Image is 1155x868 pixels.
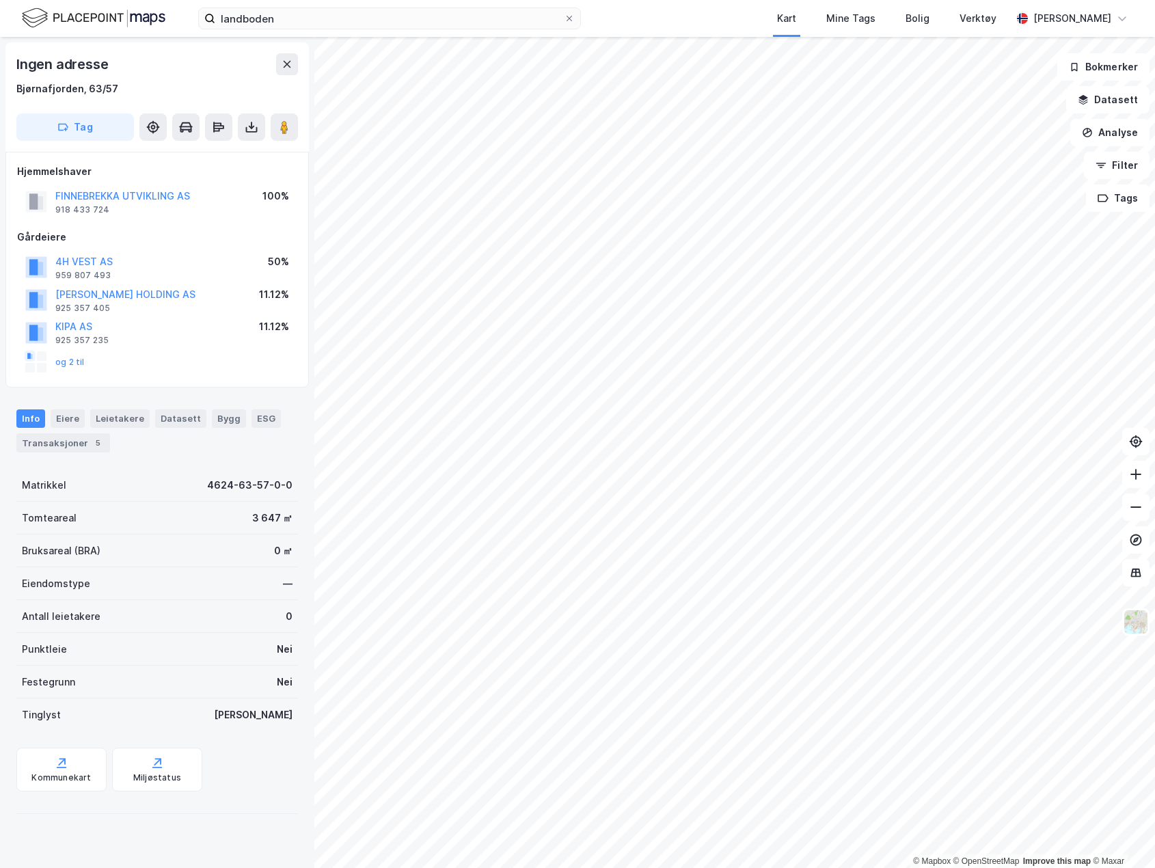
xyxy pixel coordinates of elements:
[155,409,206,427] div: Datasett
[22,477,66,493] div: Matrikkel
[777,10,796,27] div: Kart
[1123,609,1149,635] img: Z
[1084,152,1150,179] button: Filter
[16,81,118,97] div: Bjørnafjorden, 63/57
[283,575,293,592] div: —
[16,409,45,427] div: Info
[31,772,91,783] div: Kommunekart
[22,641,67,657] div: Punktleie
[1087,802,1155,868] iframe: Chat Widget
[215,8,564,29] input: Søk på adresse, matrikkel, gårdeiere, leietakere eller personer
[214,707,293,723] div: [PERSON_NAME]
[1087,802,1155,868] div: Kontrollprogram for chat
[1033,10,1111,27] div: [PERSON_NAME]
[22,674,75,690] div: Festegrunn
[55,204,109,215] div: 918 433 724
[91,436,105,450] div: 5
[212,409,246,427] div: Bygg
[51,409,85,427] div: Eiere
[22,707,61,723] div: Tinglyst
[55,270,111,281] div: 959 807 493
[252,409,281,427] div: ESG
[268,254,289,270] div: 50%
[22,510,77,526] div: Tomteareal
[90,409,150,427] div: Leietakere
[22,6,165,30] img: logo.f888ab2527a4732fd821a326f86c7f29.svg
[277,674,293,690] div: Nei
[22,608,100,625] div: Antall leietakere
[953,856,1020,866] a: OpenStreetMap
[16,113,134,141] button: Tag
[22,575,90,592] div: Eiendomstype
[1070,119,1150,146] button: Analyse
[286,608,293,625] div: 0
[16,53,111,75] div: Ingen adresse
[913,856,951,866] a: Mapbox
[1057,53,1150,81] button: Bokmerker
[55,335,109,346] div: 925 357 235
[133,772,181,783] div: Miljøstatus
[277,641,293,657] div: Nei
[207,477,293,493] div: 4624-63-57-0-0
[17,229,297,245] div: Gårdeiere
[960,10,996,27] div: Verktøy
[1066,86,1150,113] button: Datasett
[1023,856,1091,866] a: Improve this map
[906,10,929,27] div: Bolig
[826,10,875,27] div: Mine Tags
[22,543,100,559] div: Bruksareal (BRA)
[274,543,293,559] div: 0 ㎡
[55,303,110,314] div: 925 357 405
[16,433,110,452] div: Transaksjoner
[262,188,289,204] div: 100%
[17,163,297,180] div: Hjemmelshaver
[259,318,289,335] div: 11.12%
[252,510,293,526] div: 3 647 ㎡
[1086,185,1150,212] button: Tags
[259,286,289,303] div: 11.12%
